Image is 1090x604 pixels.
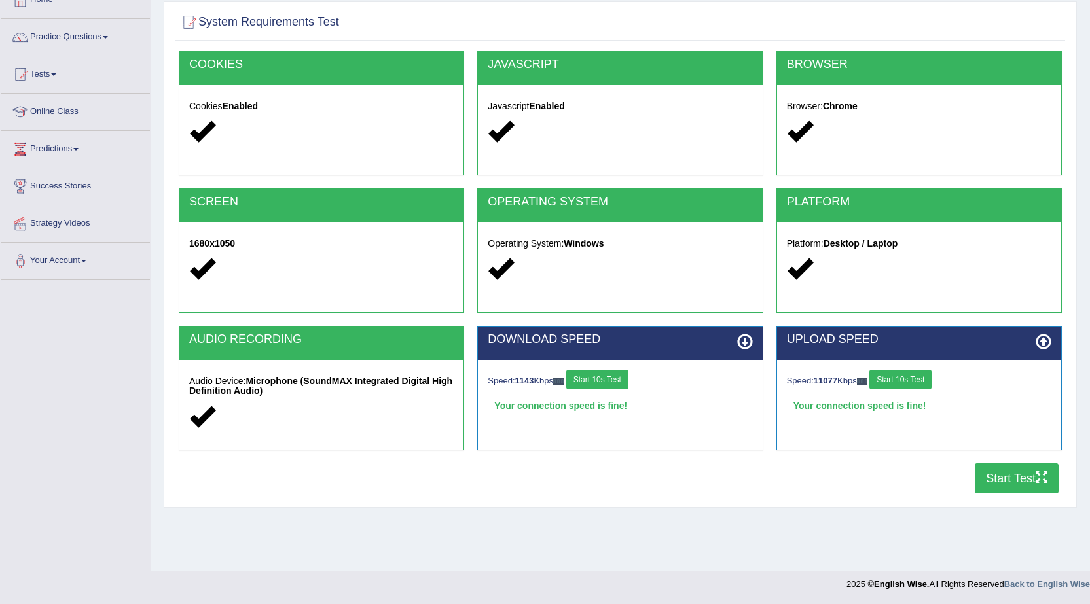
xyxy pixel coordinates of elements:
button: Start 10s Test [566,370,628,389]
button: Start 10s Test [869,370,932,389]
img: ajax-loader-fb-connection.gif [857,378,867,385]
a: Strategy Videos [1,205,150,238]
strong: 1680x1050 [189,238,235,249]
strong: Enabled [529,101,564,111]
button: Start Test [975,463,1059,493]
a: Tests [1,56,150,89]
h2: OPERATING SYSTEM [488,196,752,209]
strong: Enabled [223,101,258,111]
h5: Platform: [787,239,1051,249]
a: Your Account [1,243,150,275]
h5: Browser: [787,101,1051,111]
div: 2025 © All Rights Reserved [846,571,1090,590]
h2: COOKIES [189,58,454,71]
h5: Cookies [189,101,454,111]
a: Practice Questions [1,19,150,52]
h2: System Requirements Test [179,12,339,32]
strong: Desktop / Laptop [824,238,898,249]
img: ajax-loader-fb-connection.gif [553,378,564,385]
div: Your connection speed is fine! [787,396,1051,416]
h2: SCREEN [189,196,454,209]
h2: DOWNLOAD SPEED [488,333,752,346]
h2: JAVASCRIPT [488,58,752,71]
h5: Operating System: [488,239,752,249]
h2: PLATFORM [787,196,1051,209]
div: Speed: Kbps [787,370,1051,393]
a: Predictions [1,131,150,164]
h5: Audio Device: [189,376,454,397]
strong: Chrome [823,101,858,111]
strong: English Wise. [874,579,929,589]
h2: UPLOAD SPEED [787,333,1051,346]
a: Online Class [1,94,150,126]
strong: Microphone (SoundMAX Integrated Digital High Definition Audio) [189,376,452,396]
h5: Javascript [488,101,752,111]
strong: Windows [564,238,604,249]
div: Your connection speed is fine! [488,396,752,416]
h2: AUDIO RECORDING [189,333,454,346]
strong: 11077 [814,376,837,385]
a: Success Stories [1,168,150,201]
strong: 1143 [515,376,534,385]
h2: BROWSER [787,58,1051,71]
div: Speed: Kbps [488,370,752,393]
a: Back to English Wise [1004,579,1090,589]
